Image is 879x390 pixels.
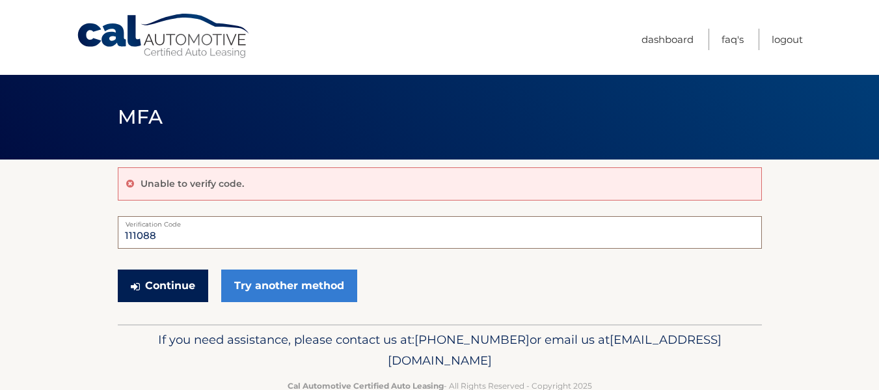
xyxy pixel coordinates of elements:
[772,29,803,50] a: Logout
[141,178,244,189] p: Unable to verify code.
[118,216,762,249] input: Verification Code
[118,270,208,302] button: Continue
[221,270,357,302] a: Try another method
[126,329,753,371] p: If you need assistance, please contact us at: or email us at
[722,29,744,50] a: FAQ's
[388,332,722,368] span: [EMAIL_ADDRESS][DOMAIN_NAME]
[414,332,530,347] span: [PHONE_NUMBER]
[76,13,252,59] a: Cal Automotive
[642,29,694,50] a: Dashboard
[118,105,163,129] span: MFA
[118,216,762,227] label: Verification Code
